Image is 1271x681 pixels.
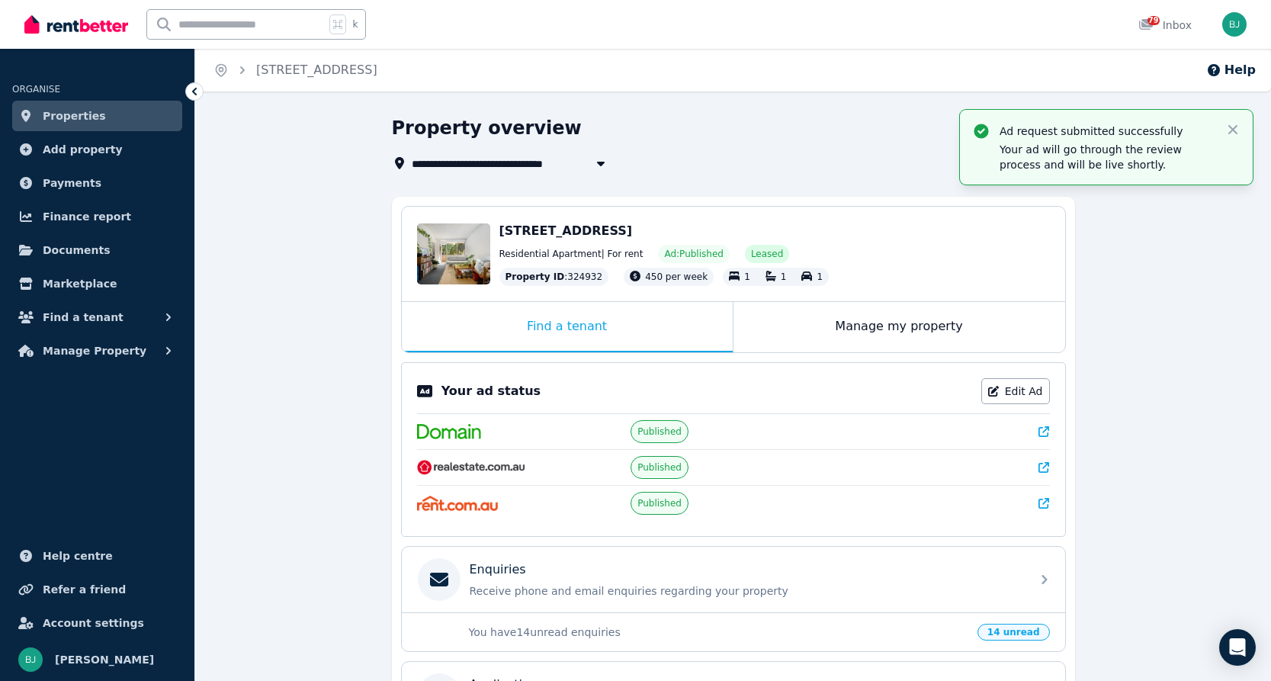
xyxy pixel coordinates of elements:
[43,308,124,326] span: Find a tenant
[256,63,377,77] a: [STREET_ADDRESS]
[981,378,1050,404] a: Edit Ad
[352,18,358,31] span: k
[499,223,633,238] span: [STREET_ADDRESS]
[499,268,609,286] div: : 324932
[417,460,526,475] img: RealEstate.com.au
[645,271,708,282] span: 450 per week
[637,497,682,509] span: Published
[12,235,182,265] a: Documents
[12,84,60,95] span: ORGANISE
[977,624,1050,641] span: 14 unread
[43,174,101,192] span: Payments
[12,268,182,299] a: Marketplace
[744,271,750,282] span: 1
[1219,629,1256,666] div: Open Intercom Messenger
[402,302,733,352] div: Find a tenant
[12,101,182,131] a: Properties
[733,302,1065,352] div: Manage my property
[506,271,565,283] span: Property ID
[751,248,783,260] span: Leased
[43,207,131,226] span: Finance report
[12,302,182,332] button: Find a tenant
[12,336,182,366] button: Manage Property
[781,271,787,282] span: 1
[1147,16,1160,25] span: 79
[12,574,182,605] a: Refer a friend
[637,461,682,474] span: Published
[24,13,128,36] img: RentBetter
[402,547,1065,612] a: EnquiriesReceive phone and email enquiries regarding your property
[470,583,1022,599] p: Receive phone and email enquiries regarding your property
[12,201,182,232] a: Finance report
[195,49,396,92] nav: Breadcrumb
[417,496,499,511] img: Rent.com.au
[1222,12,1247,37] img: Bom Jin
[441,382,541,400] p: Your ad status
[43,342,146,360] span: Manage Property
[12,608,182,638] a: Account settings
[499,248,644,260] span: Residential Apartment | For rent
[664,248,723,260] span: Ad: Published
[817,271,823,282] span: 1
[12,134,182,165] a: Add property
[1000,142,1213,172] p: Your ad will go through the review process and will be live shortly.
[43,107,106,125] span: Properties
[469,625,968,640] p: You have 14 unread enquiries
[43,580,126,599] span: Refer a friend
[43,140,123,159] span: Add property
[43,547,113,565] span: Help centre
[1138,18,1192,33] div: Inbox
[55,650,154,669] span: [PERSON_NAME]
[12,168,182,198] a: Payments
[1000,124,1213,139] p: Ad request submitted successfully
[470,561,526,579] p: Enquiries
[392,116,582,140] h1: Property overview
[12,541,182,571] a: Help centre
[637,426,682,438] span: Published
[43,275,117,293] span: Marketplace
[1206,61,1256,79] button: Help
[43,614,144,632] span: Account settings
[417,424,481,439] img: Domain.com.au
[43,241,111,259] span: Documents
[18,647,43,672] img: Bom Jin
